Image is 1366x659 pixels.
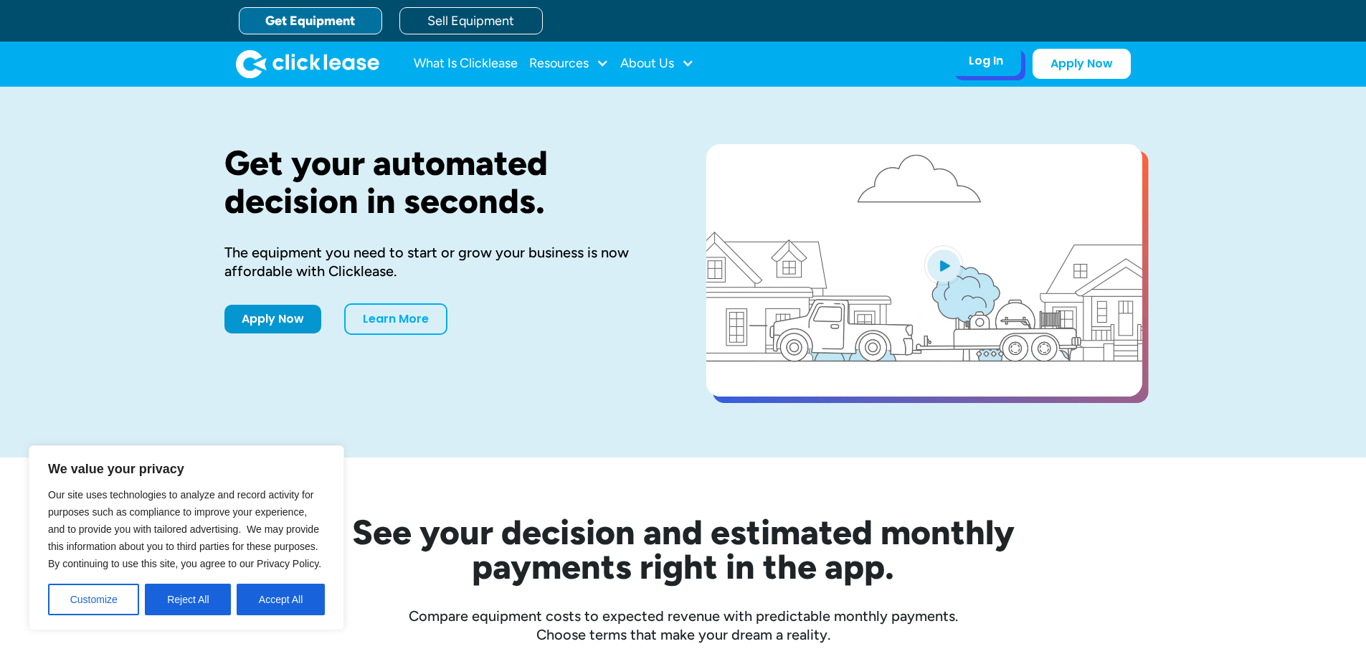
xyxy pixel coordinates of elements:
button: Reject All [145,584,231,615]
a: Apply Now [1033,49,1131,79]
div: We value your privacy [29,445,344,630]
a: Apply Now [224,305,321,333]
button: Customize [48,584,139,615]
button: Accept All [237,584,325,615]
div: Compare equipment costs to expected revenue with predictable monthly payments. Choose terms that ... [224,607,1142,644]
a: Get Equipment [239,7,382,34]
img: Clicklease logo [236,49,379,78]
a: open lightbox [706,144,1142,397]
div: About Us [620,49,694,78]
a: home [236,49,379,78]
img: Blue play button logo on a light blue circular background [924,245,963,285]
p: We value your privacy [48,460,325,478]
h2: See your decision and estimated monthly payments right in the app. [282,515,1085,584]
h1: Get your automated decision in seconds. [224,144,660,220]
div: The equipment you need to start or grow your business is now affordable with Clicklease. [224,243,660,280]
a: Learn More [344,303,447,335]
a: Sell Equipment [399,7,543,34]
a: What Is Clicklease [414,49,518,78]
div: Log In [969,54,1003,68]
span: Our site uses technologies to analyze and record activity for purposes such as compliance to impr... [48,489,321,569]
div: Resources [529,49,609,78]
